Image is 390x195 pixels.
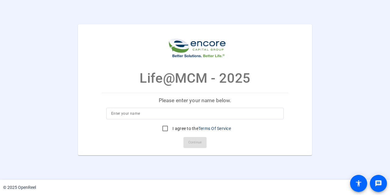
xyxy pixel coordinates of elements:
p: Life@MCM - 2025 [140,68,250,88]
label: I agree to the [171,125,231,132]
div: © 2025 OpenReel [3,184,36,191]
p: Please enter your name below. [101,93,289,108]
a: Terms Of Service [198,126,231,131]
mat-icon: accessibility [355,180,362,187]
img: company-logo [165,31,225,59]
input: Enter your name [111,110,279,117]
mat-icon: message [375,180,382,187]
